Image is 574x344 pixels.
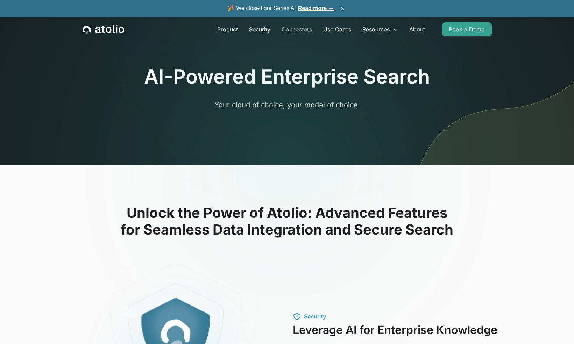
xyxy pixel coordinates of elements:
[539,310,574,344] iframe: Chat Widget
[442,22,492,36] a: Book a Demo
[404,22,431,36] a: About
[228,4,334,13] span: 🎉 We closed our Series A!
[63,205,511,238] h2: Unlock the Power of Atolio: Advanced Features for Seamless Data Integration and Secure Search
[410,3,574,165] img: line
[357,22,404,36] div: Resources
[243,22,276,36] a: Security
[304,312,326,321] div: Security
[276,22,318,36] a: Connectors
[144,65,430,88] h1: AI-Powered Enterprise Search
[362,25,390,34] div: Resources
[298,5,334,11] a: Read more →
[318,22,357,36] a: Use Cases
[153,100,421,110] p: Your cloud of choice, your model of choice.
[212,22,243,36] a: Product
[83,25,124,34] a: home
[338,5,347,12] button: ×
